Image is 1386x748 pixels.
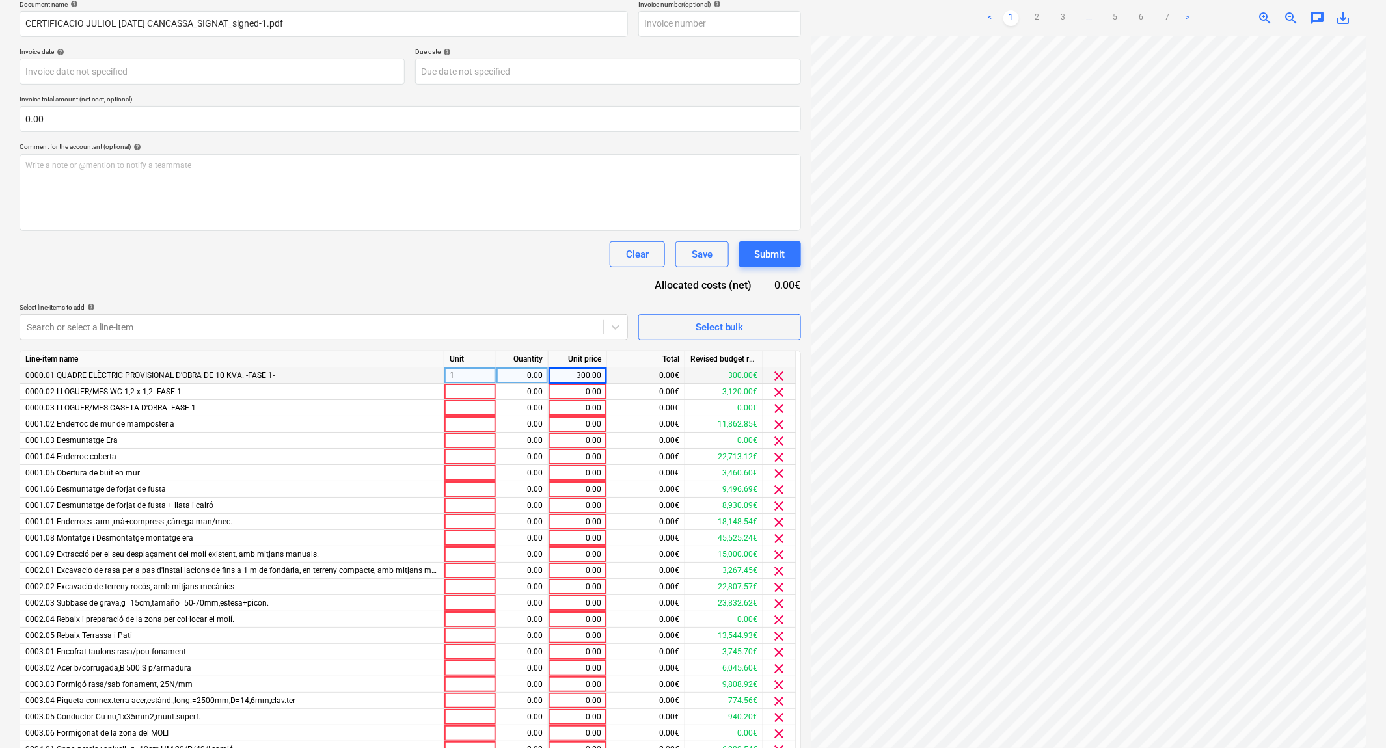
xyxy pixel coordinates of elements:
div: 0.00 [502,644,543,660]
div: Unit price [549,351,607,367]
div: 0.00€ [607,611,685,628]
div: 0.00€ [607,628,685,644]
input: Due date not specified [415,59,800,85]
a: ... [1081,10,1097,26]
a: Page 7 [1160,10,1175,26]
span: clear [772,449,787,465]
span: clear [772,368,787,384]
span: 0002.01 Excavació de rasa per a pas d'instal·lacions de fins a 1 m de fondària, en terreny compac... [25,566,579,575]
div: 0.00 [554,514,601,530]
div: 0.00€ [607,514,685,530]
div: 0.00€ [685,725,763,741]
div: 9,496.69€ [685,481,763,498]
div: 0.00 [554,579,601,595]
div: 0.00 [502,676,543,693]
div: 23,832.62€ [685,595,763,611]
div: 3,120.00€ [685,384,763,400]
span: help [441,48,451,56]
span: clear [772,677,787,693]
div: Comment for the accountant (optional) [20,142,801,151]
span: zoom_out [1283,10,1299,26]
div: Select line-items to add [20,303,628,312]
span: clear [772,645,787,660]
span: clear [772,482,787,498]
button: Select bulk [638,314,801,340]
div: 15,000.00€ [685,546,763,563]
div: 0.00 [554,433,601,449]
span: clear [772,628,787,644]
div: 0.00€ [607,644,685,660]
div: 0.00€ [607,433,685,449]
span: help [131,143,141,151]
div: Total [607,351,685,367]
div: 0.00€ [607,481,685,498]
div: Invoice date [20,47,405,56]
div: 0.00 [554,595,601,611]
div: 0.00 [502,611,543,628]
div: 0.00 [502,449,543,465]
a: Page 6 [1134,10,1149,26]
p: Invoice total amount (net cost, optional) [20,95,801,106]
div: 0.00 [502,433,543,449]
div: 0.00€ [772,278,801,293]
div: 0.00 [554,481,601,498]
span: 0003.05 Conductor Cu nu,1x35mm2,munt.superf. [25,712,200,721]
div: 0.00 [502,546,543,563]
span: clear [772,498,787,514]
div: 3,745.70€ [685,644,763,660]
div: 0.00 [554,628,601,644]
span: 0003.03 Formigó rasa/sab fonament, 25N/mm [25,680,193,689]
span: 0002.05 Rebaix Terrassa i Pati [25,631,132,640]
div: 0.00 [502,530,543,546]
div: 3,460.60€ [685,465,763,481]
div: 0.00€ [607,725,685,741]
div: 0.00 [502,514,543,530]
span: clear [772,384,787,400]
div: 18,148.54€ [685,514,763,530]
div: 0.00 [502,563,543,579]
div: 0.00 [554,725,601,741]
div: 0.00 [502,595,543,611]
div: 0.00 [554,693,601,709]
div: 0.00 [502,709,543,725]
div: Clear [626,246,649,263]
a: Page 3 [1055,10,1071,26]
div: 0.00€ [607,449,685,465]
span: 0001.08 Montatge i Desmontatge montatge era [25,533,193,542]
span: 0000.02 LLOGUER/MES WC 1,2 x 1,2 -FASE 1- [25,387,183,396]
span: clear [772,563,787,579]
span: 0003.06 Formigonat de la zona del MOLI [25,728,169,738]
div: 3,267.45€ [685,563,763,579]
span: 0000.03 LLOGUER/MES CASETA D'OBRA -FASE 1- [25,403,198,412]
input: Document name [20,11,628,37]
span: clear [772,612,787,628]
div: 0.00€ [607,416,685,433]
div: 0.00€ [607,676,685,693]
div: 22,713.12€ [685,449,763,465]
span: clear [772,726,787,741]
span: 0001.04 Enderroc coberta [25,452,116,461]
div: 0.00 [554,563,601,579]
div: Select bulk [696,319,744,336]
div: 11,862.85€ [685,416,763,433]
span: clear [772,661,787,676]
span: 0002.03 Subbase de grava,g=15cm,tamaño=50-70mm,estesa+picon. [25,598,269,608]
div: 0.00 [502,579,543,595]
div: 0.00 [554,660,601,676]
span: clear [772,433,787,449]
div: 0.00€ [607,579,685,595]
div: 774.56€ [685,693,763,709]
span: save_alt [1335,10,1351,26]
span: 0002.04 Rebaix i preparació de la zona per col·locar el molí. [25,615,234,624]
div: 0.00€ [607,563,685,579]
div: 0.00 [554,465,601,481]
div: 0.00 [502,498,543,514]
div: Save [692,246,713,263]
span: clear [772,710,787,725]
div: 9,808.92€ [685,676,763,693]
a: Page 2 [1029,10,1045,26]
div: 0.00 [554,400,601,416]
div: 0.00 [554,416,601,433]
span: 0001.06 Desmuntatge de forjat de fusta [25,485,166,494]
span: 0001.05 Obertura de buit en mur [25,468,140,477]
